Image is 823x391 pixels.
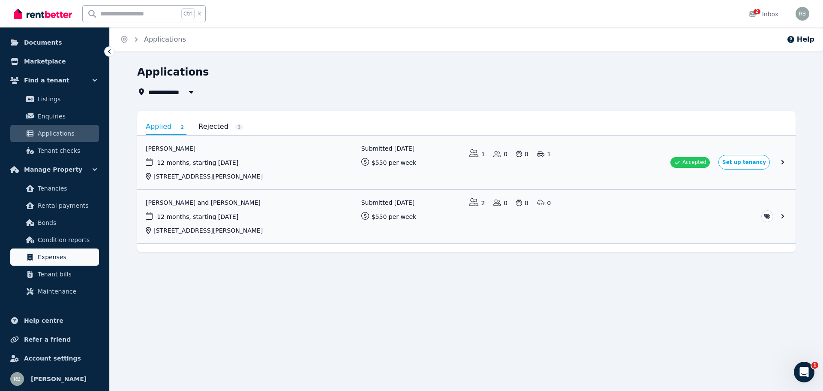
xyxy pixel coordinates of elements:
[7,331,102,348] a: Refer a friend
[7,53,102,70] a: Marketplace
[10,283,99,300] a: Maintenance
[10,142,99,159] a: Tenant checks
[31,374,87,384] span: [PERSON_NAME]
[235,124,243,130] span: 3
[10,197,99,214] a: Rental payments
[794,362,814,382] iframe: Intercom live chat
[146,119,186,135] a: Applied
[787,34,814,45] button: Help
[38,183,96,194] span: Tenancies
[38,269,96,279] span: Tenant bills
[14,7,72,20] img: RentBetter
[10,91,99,108] a: Listings
[137,190,796,243] a: View application: Dylan Leggett and Cerys Miles
[10,180,99,197] a: Tenancies
[38,235,96,245] span: Condition reports
[38,128,96,139] span: Applications
[796,7,809,21] img: Rick Baek
[10,372,24,386] img: Rick Baek
[137,136,796,189] a: View application: Tarran Moses
[181,8,195,19] span: Ctrl
[198,10,201,17] span: k
[7,72,102,89] button: Find a tenant
[811,362,818,369] span: 1
[38,252,96,262] span: Expenses
[24,164,82,175] span: Manage Property
[10,249,99,266] a: Expenses
[38,286,96,297] span: Maintenance
[144,35,186,43] a: Applications
[198,119,243,134] a: Rejected
[10,108,99,125] a: Enquiries
[7,34,102,51] a: Documents
[38,218,96,228] span: Bonds
[7,350,102,367] a: Account settings
[7,161,102,178] button: Manage Property
[110,27,196,52] nav: Breadcrumb
[10,214,99,231] a: Bonds
[137,65,209,79] h1: Applications
[24,334,71,345] span: Refer a friend
[24,56,66,67] span: Marketplace
[754,9,760,14] span: 2
[7,312,102,329] a: Help centre
[38,145,96,156] span: Tenant checks
[10,125,99,142] a: Applications
[748,10,778,18] div: Inbox
[38,200,96,211] span: Rental payments
[24,75,69,85] span: Find a tenant
[24,315,63,326] span: Help centre
[10,266,99,283] a: Tenant bills
[38,94,96,104] span: Listings
[24,37,62,48] span: Documents
[24,353,81,364] span: Account settings
[10,231,99,249] a: Condition reports
[178,124,186,130] span: 2
[38,111,96,121] span: Enquiries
